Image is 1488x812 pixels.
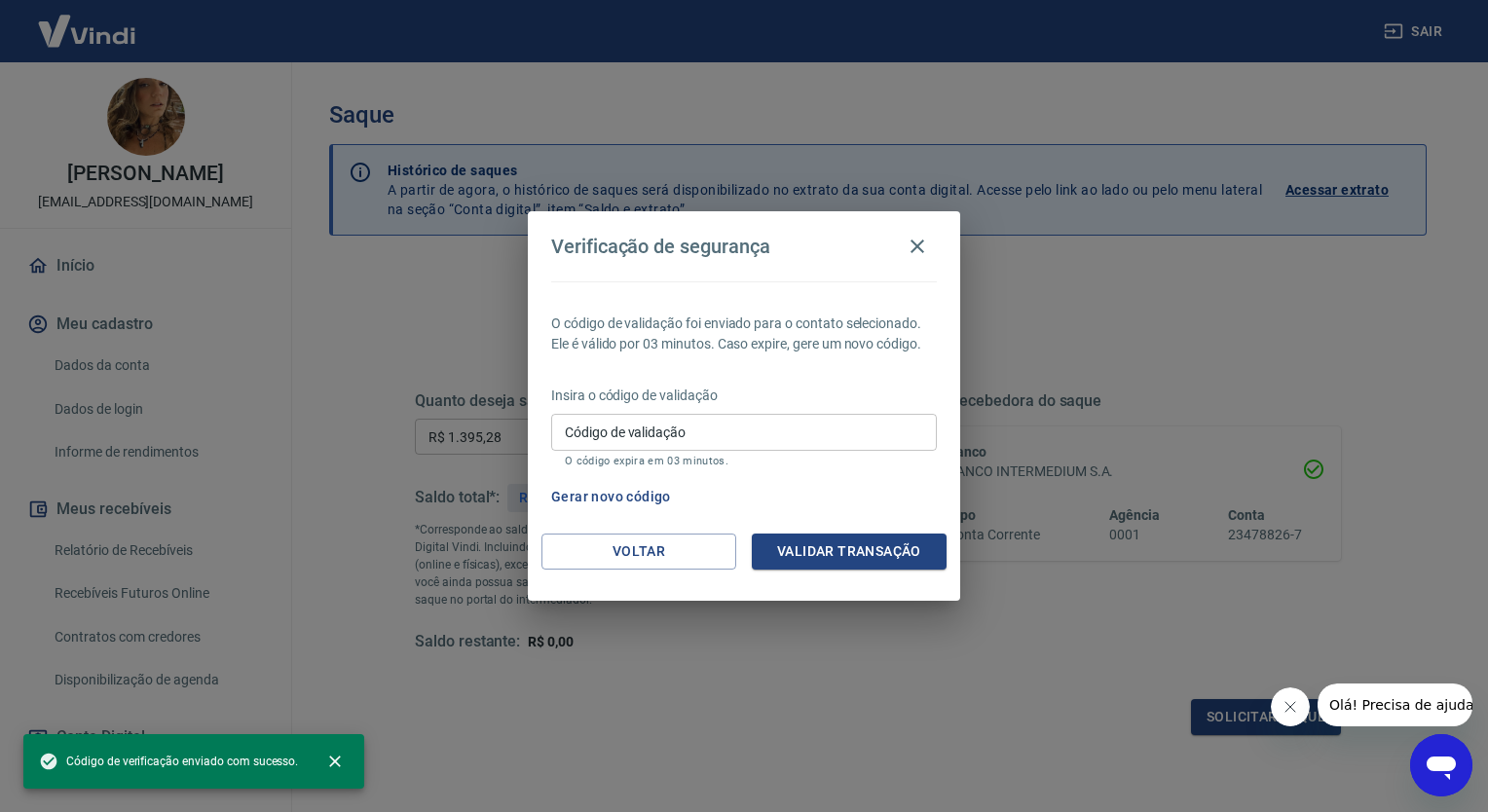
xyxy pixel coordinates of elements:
p: O código expira em 03 minutos. [565,455,923,467]
p: Insira o código de validação [551,386,937,406]
button: Validar transação [752,534,947,570]
iframe: Botão para abrir a janela de mensagens [1410,734,1472,796]
p: O código de validação foi enviado para o contato selecionado. Ele é válido por 03 minutos. Caso e... [551,314,937,354]
button: close [314,740,356,783]
span: Código de verificação enviado com sucesso. [39,752,298,771]
iframe: Mensagem da empresa [1318,683,1472,726]
span: Olá! Precisa de ajuda? [12,14,164,29]
iframe: Fechar mensagem [1271,687,1310,726]
h4: Verificação de segurança [551,235,770,258]
button: Voltar [541,534,736,570]
button: Gerar novo código [543,479,679,515]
